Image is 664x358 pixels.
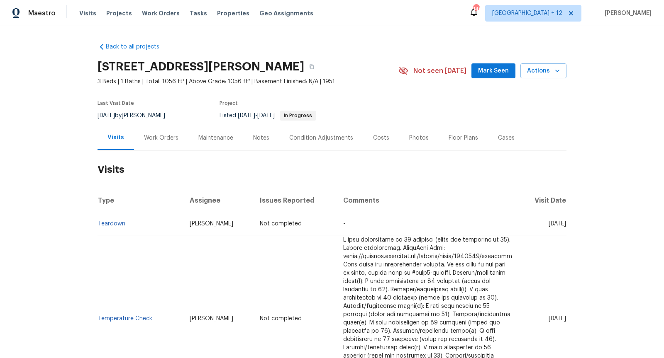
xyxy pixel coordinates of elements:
span: [PERSON_NAME] [190,221,233,227]
div: Photos [409,134,429,142]
span: Project [220,101,238,106]
span: Actions [527,66,560,76]
a: Back to all projects [98,43,177,51]
div: Work Orders [144,134,178,142]
span: [PERSON_NAME] [601,9,652,17]
div: Condition Adjustments [289,134,353,142]
span: Not completed [260,221,302,227]
button: Actions [520,63,566,79]
h2: Visits [98,150,566,189]
span: Visits [79,9,96,17]
span: 3 Beds | 1 Baths | Total: 1056 ft² | Above Grade: 1056 ft² | Basement Finished: N/A | 1951 [98,77,398,86]
span: [GEOGRAPHIC_DATA] + 12 [492,9,562,17]
th: Issues Reported [253,189,337,212]
span: Last Visit Date [98,101,134,106]
span: Geo Assignments [259,9,313,17]
span: Mark Seen [478,66,509,76]
button: Copy Address [304,59,319,74]
span: - [238,113,275,119]
button: Mark Seen [471,63,515,79]
div: Maintenance [198,134,233,142]
div: by [PERSON_NAME] [98,111,175,121]
div: Cases [498,134,515,142]
div: Floor Plans [449,134,478,142]
span: [DATE] [98,113,115,119]
h2: [STREET_ADDRESS][PERSON_NAME] [98,63,304,71]
div: 148 [473,5,479,13]
th: Assignee [183,189,253,212]
div: Costs [373,134,389,142]
th: Comments [337,189,519,212]
div: Notes [253,134,269,142]
a: Teardown [98,221,125,227]
span: Tasks [190,10,207,16]
span: Work Orders [142,9,180,17]
span: [DATE] [238,113,255,119]
span: Projects [106,9,132,17]
span: [PERSON_NAME] [190,316,233,322]
span: [DATE] [257,113,275,119]
span: [DATE] [549,316,566,322]
div: Visits [107,133,124,142]
span: [DATE] [549,221,566,227]
span: Properties [217,9,249,17]
a: Temperature Check [98,316,152,322]
th: Visit Date [519,189,566,212]
span: Not completed [260,316,302,322]
span: Maestro [28,9,56,17]
span: - [343,221,345,227]
span: In Progress [281,113,315,118]
span: Not seen [DATE] [413,67,466,75]
th: Type [98,189,183,212]
span: Listed [220,113,316,119]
